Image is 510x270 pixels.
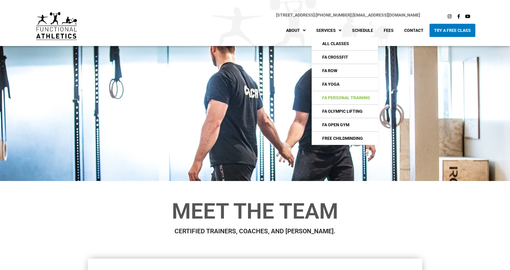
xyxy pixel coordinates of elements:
[379,24,398,37] a: Fees
[400,24,428,37] a: Contact
[353,13,420,17] a: [EMAIL_ADDRESS][DOMAIN_NAME]
[312,105,378,118] a: FA Olympic Lifting
[276,13,315,17] a: [STREET_ADDRESS]
[316,13,351,17] a: [PHONE_NUMBER]
[88,201,422,222] h1: Meet the Team
[312,64,378,77] a: FA Row
[282,24,310,37] a: About
[88,228,422,235] h2: CERTIFIED TRAINERS, COACHES, AND [PERSON_NAME].
[430,24,475,37] a: Try A Free Class
[312,37,378,50] a: All Classes
[312,78,378,91] a: FA Yoga
[89,12,420,19] p: |
[312,24,346,37] a: Services
[276,13,316,17] span: |
[312,118,378,131] a: FA Open Gym
[36,12,77,40] img: default-logo
[312,132,378,145] a: Free Childminding
[312,91,378,104] a: FA Personal Training
[312,51,378,64] a: FA CrossFIt
[348,24,378,37] a: Schedule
